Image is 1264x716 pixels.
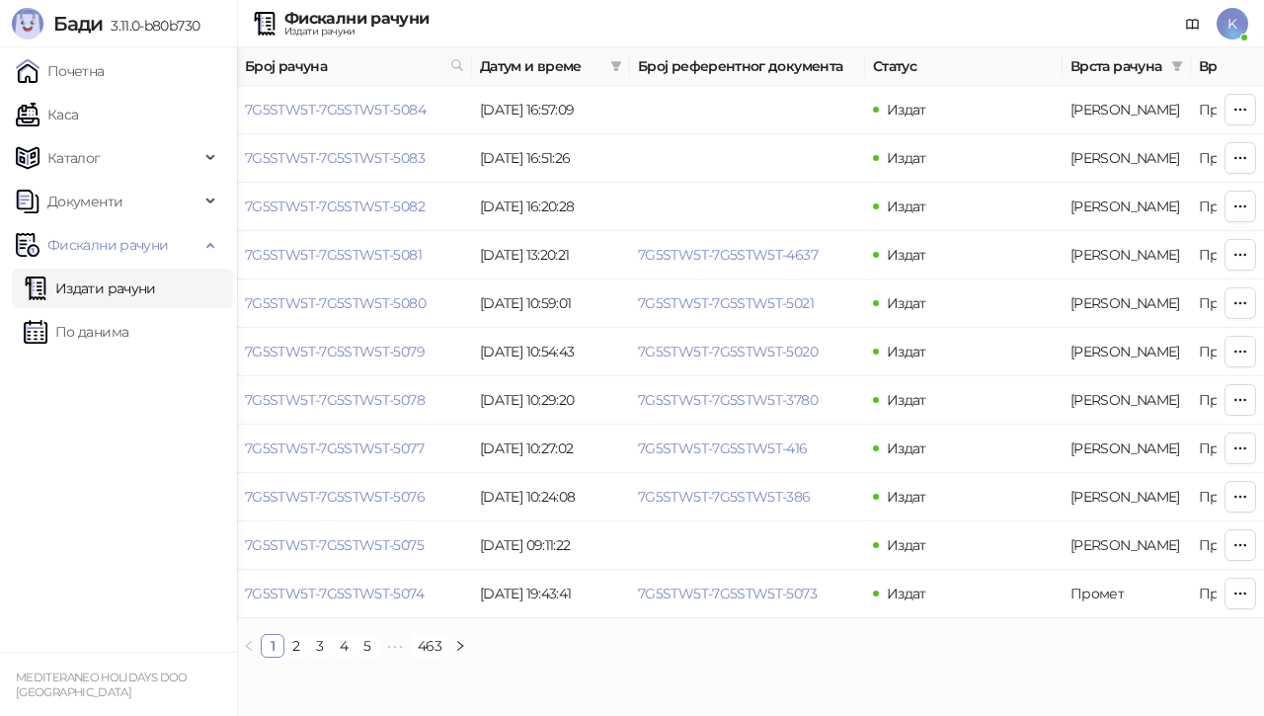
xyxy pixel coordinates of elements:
[309,635,331,657] a: 3
[1063,328,1191,376] td: Аванс
[245,149,425,167] a: 7G5STW5T-7G5STW5T-5083
[24,312,128,352] a: По данима
[887,439,926,457] span: Издат
[472,86,630,134] td: [DATE] 16:57:09
[1063,134,1191,183] td: Аванс
[47,138,101,178] span: Каталог
[472,473,630,521] td: [DATE] 10:24:08
[412,635,447,657] a: 463
[237,86,472,134] td: 7G5STW5T-7G5STW5T-5084
[47,182,122,221] span: Документи
[1063,376,1191,425] td: Аванс
[237,634,261,658] button: left
[284,27,429,37] div: Издати рачуни
[47,225,168,265] span: Фискални рачуни
[887,536,926,554] span: Издат
[887,246,926,264] span: Издат
[638,585,817,602] a: 7G5STW5T-7G5STW5T-5073
[379,634,411,658] span: •••
[356,635,378,657] a: 5
[262,635,283,657] a: 1
[887,488,926,506] span: Издат
[284,634,308,658] li: 2
[1063,570,1191,618] td: Промет
[448,634,472,658] button: right
[865,47,1063,86] th: Статус
[1063,425,1191,473] td: Аванс
[472,425,630,473] td: [DATE] 10:27:02
[245,55,442,77] span: Број рачуна
[284,11,429,27] div: Фискални рачуни
[16,671,188,699] small: MEDITERANEO HOLIDAYS DOO [GEOGRAPHIC_DATA]
[1063,47,1191,86] th: Врста рачуна
[480,55,602,77] span: Датум и време
[237,328,472,376] td: 7G5STW5T-7G5STW5T-5079
[103,17,199,35] span: 3.11.0-b80b730
[610,60,622,72] span: filter
[245,101,426,119] a: 7G5STW5T-7G5STW5T-5084
[245,585,424,602] a: 7G5STW5T-7G5STW5T-5074
[237,47,472,86] th: Број рачуна
[237,570,472,618] td: 7G5STW5T-7G5STW5T-5074
[237,134,472,183] td: 7G5STW5T-7G5STW5T-5083
[448,634,472,658] li: Следећа страна
[245,488,425,506] a: 7G5STW5T-7G5STW5T-5076
[630,47,865,86] th: Број референтног документа
[243,640,255,652] span: left
[887,585,926,602] span: Издат
[237,473,472,521] td: 7G5STW5T-7G5STW5T-5076
[12,8,43,40] img: Logo
[1177,8,1209,40] a: Документација
[285,635,307,657] a: 2
[237,279,472,328] td: 7G5STW5T-7G5STW5T-5080
[472,328,630,376] td: [DATE] 10:54:43
[1063,231,1191,279] td: Аванс
[887,294,926,312] span: Издат
[638,391,818,409] a: 7G5STW5T-7G5STW5T-3780
[1167,51,1187,81] span: filter
[638,294,814,312] a: 7G5STW5T-7G5STW5T-5021
[887,101,926,119] span: Издат
[237,376,472,425] td: 7G5STW5T-7G5STW5T-5078
[308,634,332,658] li: 3
[245,294,426,312] a: 7G5STW5T-7G5STW5T-5080
[333,635,355,657] a: 4
[237,425,472,473] td: 7G5STW5T-7G5STW5T-5077
[237,183,472,231] td: 7G5STW5T-7G5STW5T-5082
[887,198,926,215] span: Издат
[638,488,811,506] a: 7G5STW5T-7G5STW5T-386
[24,269,156,308] a: Издати рачуни
[245,198,425,215] a: 7G5STW5T-7G5STW5T-5082
[16,51,105,91] a: Почетна
[472,376,630,425] td: [DATE] 10:29:20
[237,231,472,279] td: 7G5STW5T-7G5STW5T-5081
[1063,183,1191,231] td: Аванс
[638,439,808,457] a: 7G5STW5T-7G5STW5T-416
[245,246,422,264] a: 7G5STW5T-7G5STW5T-5081
[237,634,261,658] li: Претходна страна
[245,439,424,457] a: 7G5STW5T-7G5STW5T-5077
[411,634,448,658] li: 463
[472,570,630,618] td: [DATE] 19:43:41
[379,634,411,658] li: Следећих 5 Страна
[245,343,425,360] a: 7G5STW5T-7G5STW5T-5079
[16,95,78,134] a: Каса
[245,391,425,409] a: 7G5STW5T-7G5STW5T-5078
[1063,473,1191,521] td: Аванс
[1063,521,1191,570] td: Аванс
[472,231,630,279] td: [DATE] 13:20:21
[887,149,926,167] span: Издат
[472,134,630,183] td: [DATE] 16:51:26
[1063,86,1191,134] td: Аванс
[237,521,472,570] td: 7G5STW5T-7G5STW5T-5075
[472,183,630,231] td: [DATE] 16:20:28
[245,536,424,554] a: 7G5STW5T-7G5STW5T-5075
[472,521,630,570] td: [DATE] 09:11:22
[1063,279,1191,328] td: Аванс
[638,246,818,264] a: 7G5STW5T-7G5STW5T-4637
[53,12,103,36] span: Бади
[1217,8,1248,40] span: K
[638,343,818,360] a: 7G5STW5T-7G5STW5T-5020
[1171,60,1183,72] span: filter
[454,640,466,652] span: right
